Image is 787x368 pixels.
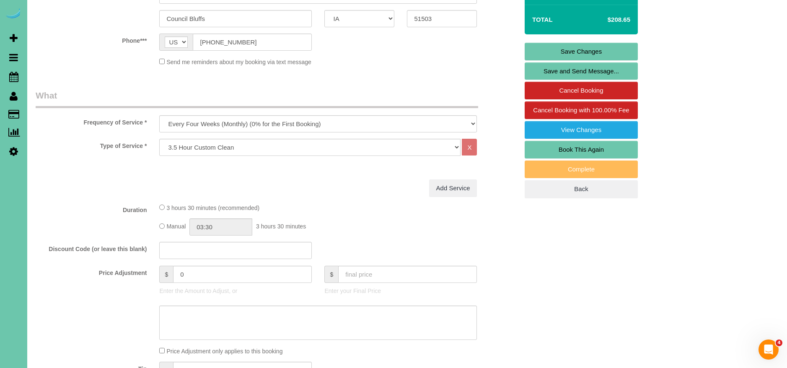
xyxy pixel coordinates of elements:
[36,89,478,108] legend: What
[324,266,338,283] span: $
[533,106,629,114] span: Cancel Booking with 100.00% Fee
[429,179,477,197] a: Add Service
[256,223,306,230] span: 3 hours 30 minutes
[166,223,186,230] span: Manual
[166,59,311,65] span: Send me reminders about my booking via text message
[159,266,173,283] span: $
[525,141,638,158] a: Book This Again
[5,8,22,20] img: Automaid Logo
[532,16,553,23] strong: Total
[525,82,638,99] a: Cancel Booking
[29,115,153,127] label: Frequency of Service *
[525,180,638,198] a: Back
[525,43,638,60] a: Save Changes
[324,287,477,295] p: Enter your Final Price
[525,62,638,80] a: Save and Send Message...
[338,266,477,283] input: final price
[525,121,638,139] a: View Changes
[776,339,782,346] span: 4
[166,348,282,355] span: Price Adjustment only applies to this booking
[29,203,153,214] label: Duration
[759,339,779,360] iframe: Intercom live chat
[159,287,312,295] p: Enter the Amount to Adjust, or
[166,205,259,211] span: 3 hours 30 minutes (recommended)
[525,101,638,119] a: Cancel Booking with 100.00% Fee
[29,242,153,253] label: Discount Code (or leave this blank)
[29,139,153,150] label: Type of Service *
[582,16,630,23] h4: $208.65
[29,266,153,277] label: Price Adjustment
